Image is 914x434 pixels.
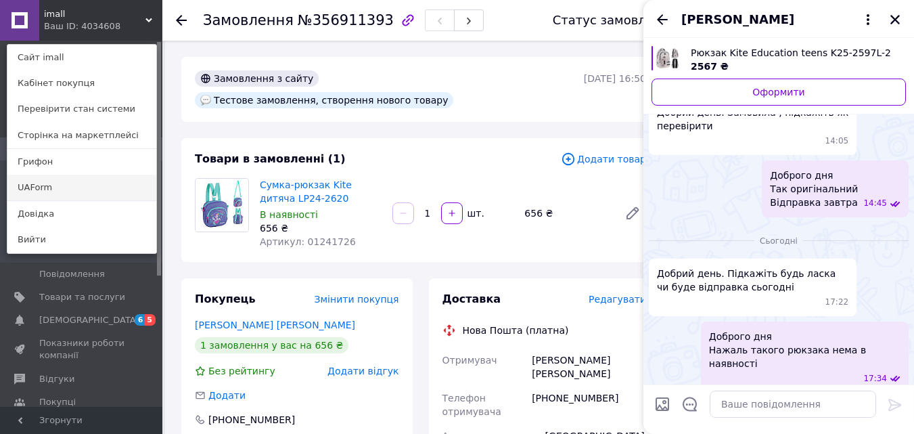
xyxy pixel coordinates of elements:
[709,330,900,370] span: Доброго дня Нажаль такого рюкзака нема в наявності
[754,236,803,247] span: Сьогодні
[195,320,355,330] a: [PERSON_NAME] [PERSON_NAME]
[7,175,156,200] a: UAForm
[7,227,156,253] a: Вийти
[464,207,486,220] div: шт.
[298,12,394,28] span: №356911393
[681,11,794,28] span: [PERSON_NAME]
[654,12,670,28] button: Назад
[657,267,848,294] span: Добрий день. Підкажіть будь ласка чи буде відправка сьогодні
[195,292,256,305] span: Покупець
[825,297,849,308] span: 17:22 12.08.2025
[529,386,649,424] div: [PHONE_NUMBER]
[553,14,677,27] div: Статус замовлення
[519,204,614,223] div: 656 ₴
[39,314,139,326] span: [DEMOGRAPHIC_DATA]
[770,169,858,209] span: Доброго дня Так оригінальний Відправка завтра
[529,348,649,386] div: [PERSON_NAME] [PERSON_NAME]
[39,396,76,408] span: Покупці
[7,96,156,122] a: Перевірити стан системи
[176,14,187,27] div: Повернутися назад
[196,179,248,232] img: Сумка-рюкзак Kite дитяча LP24-2620
[584,73,646,84] time: [DATE] 16:50
[7,149,156,175] a: Грифон
[195,337,348,353] div: 1 замовлення у вас на 656 ₴
[200,95,211,106] img: :speech_balloon:
[825,135,849,147] span: 14:05 11.08.2025
[135,314,145,326] span: 6
[203,12,294,28] span: Замовлення
[327,366,398,376] span: Додати відгук
[863,373,887,385] span: 17:34 12.08.2025
[260,209,318,220] span: В наявності
[39,268,105,280] span: Повідомлення
[195,70,319,87] div: Замовлення з сайту
[195,152,346,165] span: Товари в замовленні (1)
[863,198,887,209] span: 14:45 11.08.2025
[619,200,646,227] a: Редагувати
[691,46,895,60] span: Рюкзак Kite Education teens K25-2597L-2
[459,324,572,337] div: Нова Пошта (платна)
[39,373,74,385] span: Відгуки
[7,70,156,96] a: Кабінет покупця
[561,152,646,167] span: Додати товар
[44,20,101,32] div: Ваш ID: 4034608
[44,8,145,20] span: imall
[442,292,501,305] span: Доставка
[315,294,399,305] span: Змінити покупця
[39,337,125,362] span: Показники роботи компанії
[7,123,156,148] a: Сторінка на маркетплейсі
[208,390,246,401] span: Додати
[691,61,729,72] span: 2567 ₴
[208,366,275,376] span: Без рейтингу
[39,291,125,303] span: Товари та послуги
[207,413,296,427] div: [PHONE_NUMBER]
[887,12,903,28] button: Закрити
[657,106,848,133] span: Добрий день. Замовила , підкажіть як перевірити
[681,11,876,28] button: [PERSON_NAME]
[260,221,382,235] div: 656 ₴
[649,234,909,247] div: 12.08.2025
[442,393,501,417] span: Телефон отримувача
[652,79,906,106] a: Оформити
[652,46,906,73] a: Переглянути товар
[7,45,156,70] a: Сайт imall
[260,179,352,204] a: Сумка-рюкзак Kite дитяча LP24-2620
[656,46,680,70] img: 6741682805_w640_h640_6741682805.jpg
[681,395,699,413] button: Відкрити шаблони відповідей
[145,314,156,326] span: 5
[195,92,453,108] div: Тестове замовлення, створення нового товару
[7,201,156,227] a: Довідка
[260,236,356,247] span: Артикул: 01241726
[589,294,646,305] span: Редагувати
[442,355,497,366] span: Отримувач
